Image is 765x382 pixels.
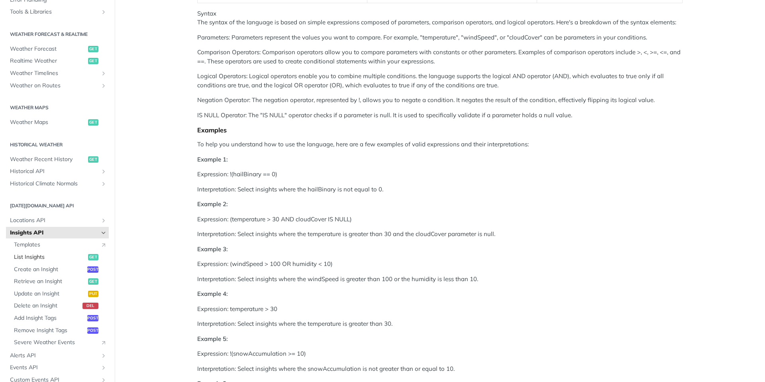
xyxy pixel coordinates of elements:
a: Locations APIShow subpages for Locations API [6,215,109,226]
a: Severe Weather EventsLink [10,337,109,349]
span: post [87,327,98,334]
span: post [87,266,98,273]
p: Expression: (temperature > 30 AND cloudCover IS NULL) [197,215,683,224]
span: Tools & Libraries [10,8,98,16]
p: Expression: !(hailBinary == 0) [197,170,683,179]
span: get [88,278,98,285]
a: Events APIShow subpages for Events API [6,362,109,374]
p: Interpretation: Select insights where the windSpeed is greater than 100 or the humidity is less t... [197,275,683,284]
a: Insights APIHide subpages for Insights API [6,227,109,239]
button: Hide subpages for Insights API [100,230,107,236]
span: put [88,291,98,297]
span: Alerts API [10,352,98,360]
span: Realtime Weather [10,57,86,65]
p: Expression: !(snowAccumulation >= 10) [197,349,683,358]
a: Weather TimelinesShow subpages for Weather Timelines [6,67,109,79]
span: Weather on Routes [10,82,98,90]
p: Syntax The syntax of the language is based on simple expressions composed of parameters, comparis... [197,9,683,27]
a: Realtime Weatherget [6,55,109,67]
strong: Example 1: [197,156,228,163]
h2: [DATE][DOMAIN_NAME] API [6,202,109,209]
a: Historical APIShow subpages for Historical API [6,165,109,177]
i: Link [100,339,107,346]
p: To help you understand how to use the language, here are a few examples of valid expressions and ... [197,140,683,149]
i: Link [100,242,107,248]
p: Negation Operator: The negation operator, represented by !, allows you to negate a condition. It ... [197,96,683,105]
span: Events API [10,364,98,372]
button: Show subpages for Weather Timelines [100,70,107,77]
span: Retrieve an Insight [14,278,86,286]
span: Weather Timelines [10,69,98,77]
a: Add Insight Tagspost [10,312,109,324]
span: List Insights [14,253,86,261]
span: Update an Insight [14,290,86,298]
h2: Weather Maps [6,104,109,111]
span: Delete an Insight [14,302,80,310]
a: Historical Climate NormalsShow subpages for Historical Climate Normals [6,178,109,190]
p: Expression: temperature > 30 [197,305,683,314]
span: Insights API [10,229,98,237]
strong: Example 4: [197,290,228,297]
button: Show subpages for Historical API [100,168,107,175]
span: Locations API [10,217,98,224]
span: Create an Insight [14,266,85,274]
a: Alerts APIShow subpages for Alerts API [6,350,109,362]
a: Weather on RoutesShow subpages for Weather on Routes [6,80,109,92]
span: get [88,156,98,163]
a: Delete an Insightdel [10,300,109,312]
span: Historical Climate Normals [10,180,98,188]
span: Add Insight Tags [14,314,85,322]
a: Create an Insightpost [10,264,109,276]
button: Show subpages for Alerts API [100,352,107,359]
span: Remove Insight Tags [14,327,85,335]
p: Interpretation: Select insights where the temperature is greater than 30. [197,319,683,329]
strong: Example 3: [197,245,228,253]
a: Tools & LibrariesShow subpages for Tools & Libraries [6,6,109,18]
p: Parameters: Parameters represent the values you want to compare. For example, "temperature", "win... [197,33,683,42]
h2: Historical Weather [6,141,109,148]
span: get [88,119,98,126]
span: del [82,303,98,309]
span: Weather Forecast [10,45,86,53]
span: Templates [14,241,96,249]
a: List Insightsget [10,251,109,263]
p: IS NULL Operator: The "IS NULL" operator checks if a parameter is null. It is used to specificall... [197,111,683,120]
button: Show subpages for Locations API [100,217,107,224]
span: post [87,315,98,321]
button: Show subpages for Events API [100,364,107,371]
button: Show subpages for Tools & Libraries [100,9,107,15]
span: Severe Weather Events [14,339,96,347]
strong: Example 5: [197,335,228,343]
span: Weather Recent History [10,156,86,163]
p: Interpretation: Select insights where the snowAccumulation is not greater than or equal to 10. [197,364,683,374]
button: Show subpages for Historical Climate Normals [100,181,107,187]
p: Comparison Operators: Comparison operators allow you to compare parameters with constants or othe... [197,48,683,66]
a: Update an Insightput [10,288,109,300]
a: Weather Forecastget [6,43,109,55]
p: Logical Operators: Logical operators enable you to combine multiple conditions. the language supp... [197,72,683,90]
p: Interpretation: Select insights where the hailBinary is not equal to 0. [197,185,683,194]
p: Interpretation: Select insights where the temperature is greater than 30 and the cloudCover param... [197,230,683,239]
a: TemplatesLink [10,239,109,251]
a: Retrieve an Insightget [10,276,109,287]
p: Expression: (windSpeed > 100 OR humidity < 10) [197,260,683,269]
span: get [88,254,98,260]
strong: Example 2: [197,200,228,208]
span: get [88,58,98,64]
span: get [88,46,98,52]
a: Weather Recent Historyget [6,154,109,165]
h2: Weather Forecast & realtime [6,31,109,38]
a: Weather Mapsget [6,116,109,128]
span: Historical API [10,167,98,175]
span: Weather Maps [10,118,86,126]
a: Remove Insight Tagspost [10,325,109,337]
button: Show subpages for Weather on Routes [100,83,107,89]
div: Examples [197,126,683,134]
